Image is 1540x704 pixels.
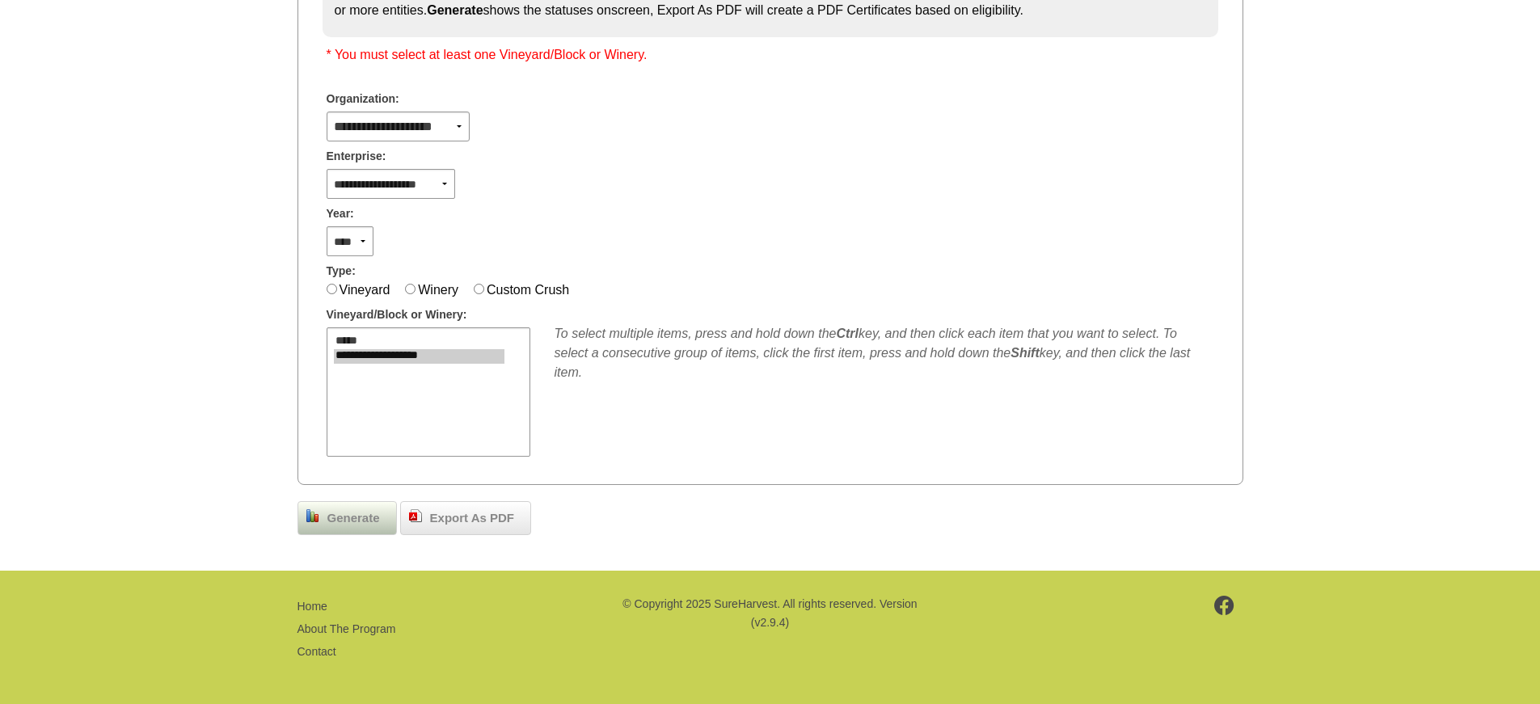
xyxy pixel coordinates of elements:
img: footer-facebook.png [1214,596,1234,615]
label: Winery [418,283,458,297]
a: Home [297,600,327,613]
span: Generate [319,509,388,528]
div: To select multiple items, press and hold down the key, and then click each item that you want to ... [555,324,1214,382]
span: Export As PDF [422,509,522,528]
span: Vineyard/Block or Winery: [327,306,467,323]
b: Shift [1010,346,1040,360]
a: Generate [297,501,397,535]
a: About The Program [297,622,396,635]
a: Export As PDF [400,501,531,535]
strong: Generate [427,3,483,17]
p: © Copyright 2025 SureHarvest. All rights reserved. Version (v2.9.4) [620,595,919,631]
span: Enterprise: [327,148,386,165]
img: doc_pdf.png [409,509,422,522]
b: Ctrl [836,327,859,340]
span: * You must select at least one Vineyard/Block or Winery. [327,48,648,61]
label: Custom Crush [487,283,569,297]
span: Organization: [327,91,399,107]
label: Vineyard [340,283,390,297]
span: Type: [327,263,356,280]
img: chart_bar.png [306,509,319,522]
a: Contact [297,645,336,658]
span: Year: [327,205,354,222]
